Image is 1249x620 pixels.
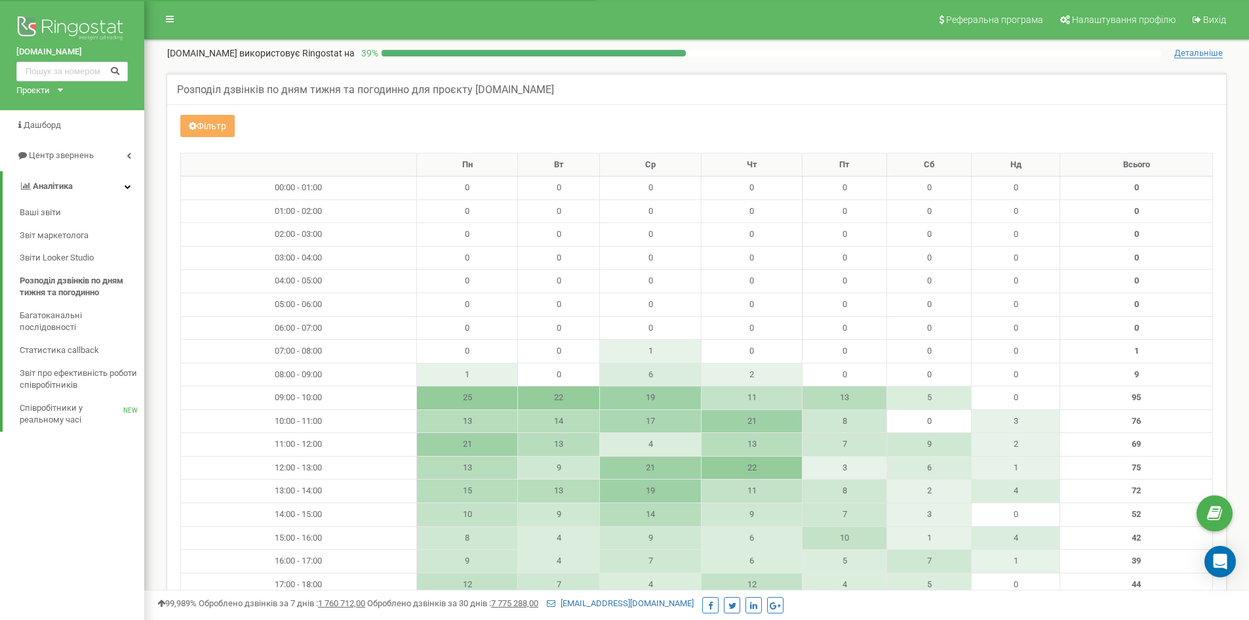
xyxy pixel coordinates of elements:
td: 0 [701,246,802,270]
td: 21 [416,433,517,457]
td: 06:00 - 07:00 [181,316,417,340]
span: Ваші звіти [20,207,61,219]
td: 09:00 - 10:00 [181,386,417,410]
td: 0 [600,293,701,316]
u: 1 760 712,00 [318,598,365,608]
th: Ср [600,153,701,176]
td: 0 [701,270,802,293]
td: 0 [518,176,600,200]
td: 14 [518,409,600,433]
td: 1 [972,550,1060,573]
strong: 9 [1134,369,1139,379]
td: 0 [972,223,1060,247]
td: 0 [972,386,1060,410]
td: 7 [518,573,600,596]
td: 05:00 - 06:00 [181,293,417,316]
td: 0 [518,293,600,316]
strong: 0 [1134,229,1139,239]
td: 0 [518,340,600,363]
td: 3 [886,503,971,527]
td: 0 [972,293,1060,316]
td: 17:00 - 18:00 [181,573,417,596]
td: 4 [600,573,701,596]
p: 39 % [355,47,382,60]
td: 0 [803,293,887,316]
td: 0 [972,363,1060,386]
td: 19 [600,386,701,410]
span: Реферальна програма [946,14,1043,25]
td: 1 [416,363,517,386]
strong: 76 [1132,416,1141,426]
button: Фільтр [180,115,235,137]
td: 15:00 - 16:00 [181,526,417,550]
td: 0 [886,363,971,386]
th: Всього [1060,153,1213,176]
td: 9 [518,503,600,527]
td: 0 [972,340,1060,363]
u: 7 775 288,00 [491,598,538,608]
td: 0 [600,246,701,270]
a: Співробітники у реальному часіNEW [20,397,144,432]
td: 0 [972,573,1060,596]
td: 4 [972,526,1060,550]
td: 0 [600,316,701,340]
td: 0 [803,176,887,200]
td: 11 [701,480,802,503]
td: 4 [600,433,701,457]
td: 11:00 - 12:00 [181,433,417,457]
td: 07:00 - 08:00 [181,340,417,363]
td: 0 [972,503,1060,527]
strong: 69 [1132,439,1141,449]
strong: 0 [1134,323,1139,333]
strong: 1 [1134,346,1139,356]
td: 12 [701,573,802,596]
td: 0 [701,293,802,316]
td: 12 [416,573,517,596]
td: 0 [803,270,887,293]
strong: 0 [1134,276,1139,285]
td: 1 [886,526,971,550]
a: [EMAIL_ADDRESS][DOMAIN_NAME] [547,598,694,608]
td: 3 [972,409,1060,433]
a: Розподіл дзвінків по дням тижня та погодинно [20,270,144,304]
span: Оброблено дзвінків за 7 днів : [199,598,365,608]
td: 8 [803,409,887,433]
img: Ringostat logo [16,13,128,46]
td: 0 [886,316,971,340]
td: 13 [518,480,600,503]
strong: 52 [1132,509,1141,519]
td: 22 [518,386,600,410]
td: 0 [701,176,802,200]
strong: 72 [1132,486,1141,495]
span: використовує Ringostat на [239,48,355,58]
td: 0 [972,199,1060,223]
td: 00:00 - 01:00 [181,176,417,200]
td: 02:00 - 03:00 [181,223,417,247]
td: 0 [886,223,971,247]
td: 9 [518,456,600,480]
td: 5 [803,550,887,573]
td: 0 [600,199,701,223]
td: 0 [886,176,971,200]
td: 0 [701,223,802,247]
td: 0 [518,270,600,293]
td: 12:00 - 13:00 [181,456,417,480]
td: 10 [803,526,887,550]
strong: 39 [1132,556,1141,566]
th: Вт [518,153,600,176]
td: 13 [803,386,887,410]
td: 2 [886,480,971,503]
td: 13:00 - 14:00 [181,480,417,503]
div: Проєкти [16,85,50,97]
td: 0 [803,316,887,340]
td: 0 [416,270,517,293]
td: 0 [518,246,600,270]
span: Статистика callback [20,344,99,357]
td: 10:00 - 11:00 [181,409,417,433]
td: 19 [600,480,701,503]
td: 0 [518,199,600,223]
span: Вихід [1203,14,1226,25]
span: Дашборд [24,120,61,130]
td: 0 [518,223,600,247]
td: 13 [416,456,517,480]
